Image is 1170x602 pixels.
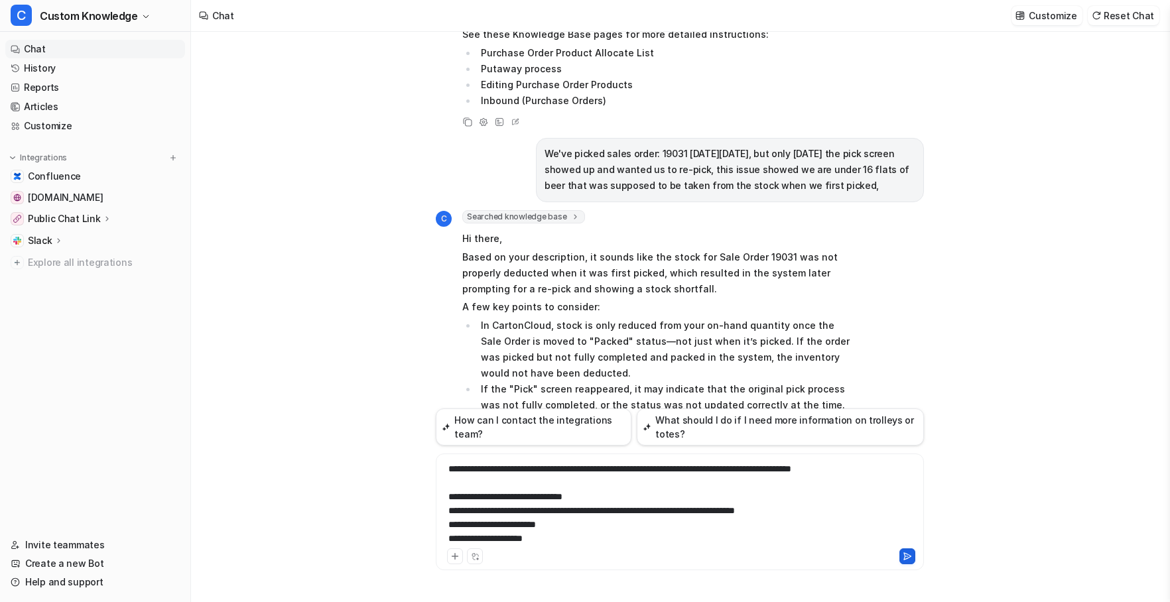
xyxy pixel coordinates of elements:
button: Integrations [5,151,71,164]
span: C [11,5,32,26]
span: Searched knowledge base [462,210,585,223]
div: Chat [212,9,234,23]
a: Explore all integrations [5,253,185,272]
a: Help and support [5,573,185,591]
span: Custom Knowledge [40,7,138,25]
li: Purchase Order Product Allocate List [477,45,850,61]
p: Hi there, [462,231,850,247]
button: Reset Chat [1088,6,1159,25]
span: [DOMAIN_NAME] [28,191,103,204]
img: Public Chat Link [13,215,21,223]
span: C [436,211,452,227]
a: help.cartoncloud.com[DOMAIN_NAME] [5,188,185,207]
li: Editing Purchase Order Products [477,77,850,93]
p: Public Chat Link [28,212,101,225]
p: A few key points to consider: [462,299,850,315]
a: ConfluenceConfluence [5,167,185,186]
p: We've picked sales order: 19031 [DATE][DATE], but only [DATE] the pick screen showed up and wante... [545,146,915,194]
p: Customize [1029,9,1076,23]
img: explore all integrations [11,256,24,269]
a: Reports [5,78,185,97]
p: Slack [28,234,52,247]
span: Confluence [28,170,81,183]
a: Create a new Bot [5,554,185,573]
li: In CartonCloud, stock is only reduced from your on-hand quantity once the Sale Order is moved to ... [477,318,850,381]
li: Putaway process [477,61,850,77]
img: menu_add.svg [168,153,178,162]
img: reset [1092,11,1101,21]
a: Invite teammates [5,536,185,554]
li: If the "Pick" screen reappeared, it may indicate that the original pick process was not fully com... [477,381,850,413]
a: Articles [5,97,185,116]
img: help.cartoncloud.com [13,194,21,202]
p: See these Knowledge Base pages for more detailed instructions: [462,27,850,42]
img: expand menu [8,153,17,162]
img: Slack [13,237,21,245]
img: Confluence [13,172,21,180]
a: Chat [5,40,185,58]
span: Explore all integrations [28,252,180,273]
p: Integrations [20,152,67,163]
button: What should I do if I need more information on trolleys or totes? [637,408,924,446]
a: History [5,59,185,78]
img: customize [1015,11,1025,21]
a: Customize [5,117,185,135]
button: How can I contact the integrations team? [436,408,631,446]
li: Inbound (Purchase Orders) [477,93,850,109]
button: Customize [1011,6,1082,25]
p: Based on your description, it sounds like the stock for Sale Order 19031 was not properly deducte... [462,249,850,297]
